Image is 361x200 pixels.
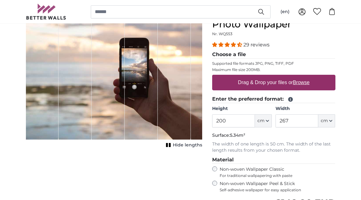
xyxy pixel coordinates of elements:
span: 5.34m² [230,132,245,138]
button: (en) [276,6,295,17]
label: Non-woven Wallpaper Classic [220,166,335,178]
span: Hide lengths [173,142,202,148]
button: Hide lengths [164,141,202,150]
legend: Material [212,156,335,164]
label: Drag & Drop your files or [235,76,312,89]
span: Self-adhesive wallpaper for easy application [220,188,335,193]
p: Supported file formats JPG, PNG, TIFF, PDF [212,61,335,66]
span: cm [257,118,265,124]
img: Betterwalls [26,4,66,20]
label: Width [276,106,335,112]
span: 29 reviews [243,42,270,48]
u: Browse [293,80,310,85]
label: Non-woven Wallpaper Peel & Stick [220,181,335,193]
span: cm [321,118,328,124]
button: cm [318,114,335,127]
p: The width of one length is 50 cm. The width of the last length results from your chosen format. [212,141,335,154]
p: Surface: [212,132,335,139]
legend: Choose a file [212,51,335,59]
legend: Enter the preferred format: [212,95,335,103]
button: cm [255,114,272,127]
label: Height [212,106,272,112]
span: Nr. WQ553 [212,31,232,36]
span: For traditional wallpapering with paste [220,173,335,178]
p: Maximum file size 200MB. [212,67,335,72]
div: 1 of 1 [26,7,202,150]
span: 4.34 stars [212,42,243,48]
